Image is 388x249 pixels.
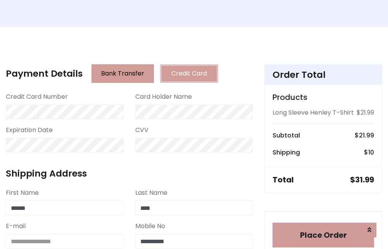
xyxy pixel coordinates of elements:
[272,223,374,247] button: Place Order
[350,175,374,184] h5: $
[6,92,68,101] label: Credit Card Number
[272,149,300,156] h6: Shipping
[135,125,148,135] label: CVV
[272,132,300,139] h6: Subtotal
[6,222,26,231] label: E-mail
[6,168,253,179] h4: Shipping Address
[359,131,374,140] span: 21.99
[6,125,53,135] label: Expiration Date
[355,132,374,139] h6: $
[364,149,374,156] h6: $
[160,64,218,83] button: Credit Card
[91,64,154,83] button: Bank Transfer
[135,92,192,101] label: Card Holder Name
[135,222,165,231] label: Mobile No
[355,174,374,185] span: 31.99
[272,175,294,184] h5: Total
[272,69,374,80] h4: Order Total
[6,68,83,79] h4: Payment Details
[357,108,374,117] p: $21.99
[368,148,374,157] span: 10
[135,188,167,197] label: Last Name
[6,188,39,197] label: First Name
[272,108,354,117] p: Long Sleeve Henley T-Shirt
[272,93,374,102] h5: Products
